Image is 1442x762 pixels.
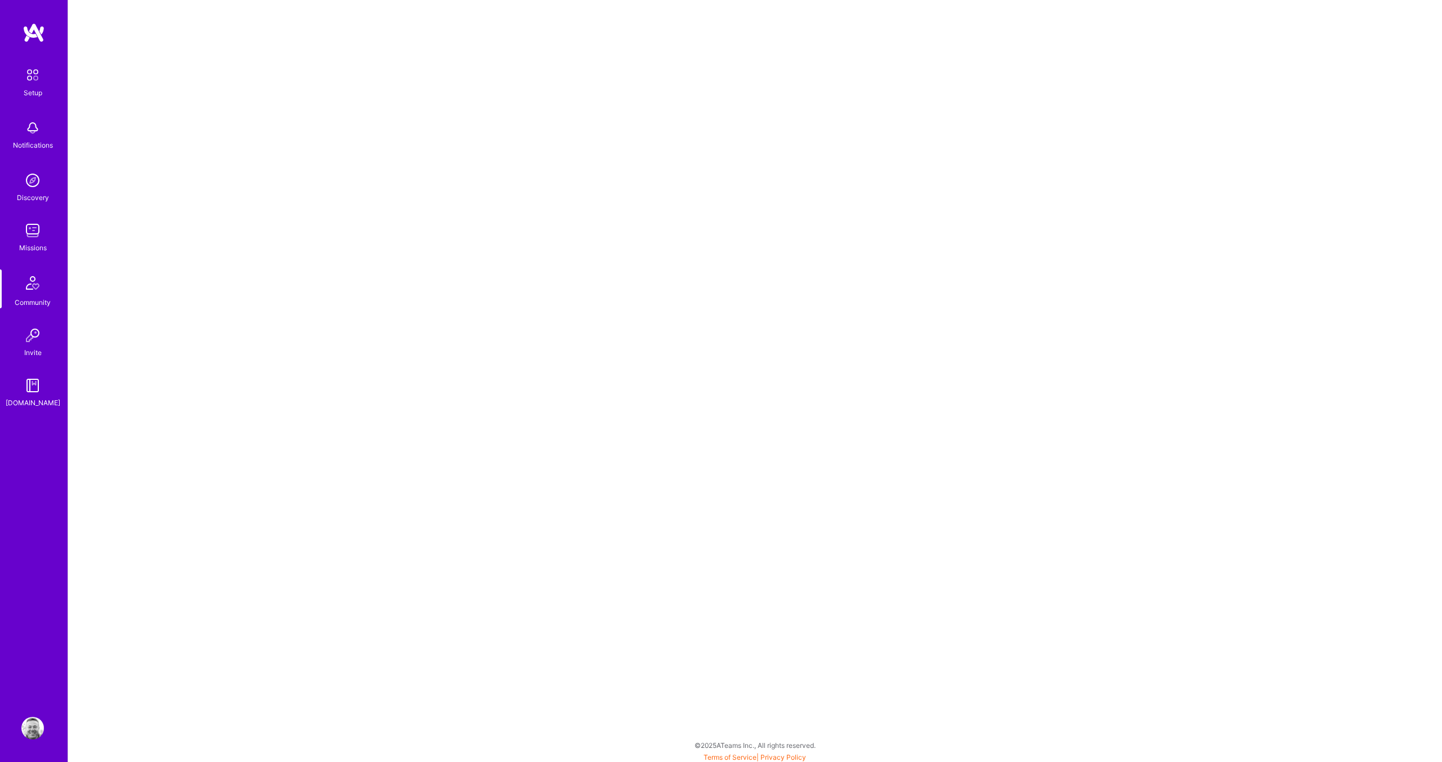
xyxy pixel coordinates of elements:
[704,753,806,761] span: |
[24,347,42,358] div: Invite
[21,169,44,192] img: discovery
[19,717,47,739] a: User Avatar
[21,717,44,739] img: User Avatar
[21,219,44,242] img: teamwork
[21,117,44,139] img: bell
[15,296,51,308] div: Community
[760,753,806,761] a: Privacy Policy
[6,397,60,409] div: [DOMAIN_NAME]
[19,269,46,296] img: Community
[21,63,44,87] img: setup
[23,23,45,43] img: logo
[68,731,1442,759] div: © 2025 ATeams Inc., All rights reserved.
[21,374,44,397] img: guide book
[19,242,47,254] div: Missions
[17,192,49,203] div: Discovery
[24,87,42,99] div: Setup
[21,324,44,347] img: Invite
[704,753,756,761] a: Terms of Service
[13,139,53,151] div: Notifications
